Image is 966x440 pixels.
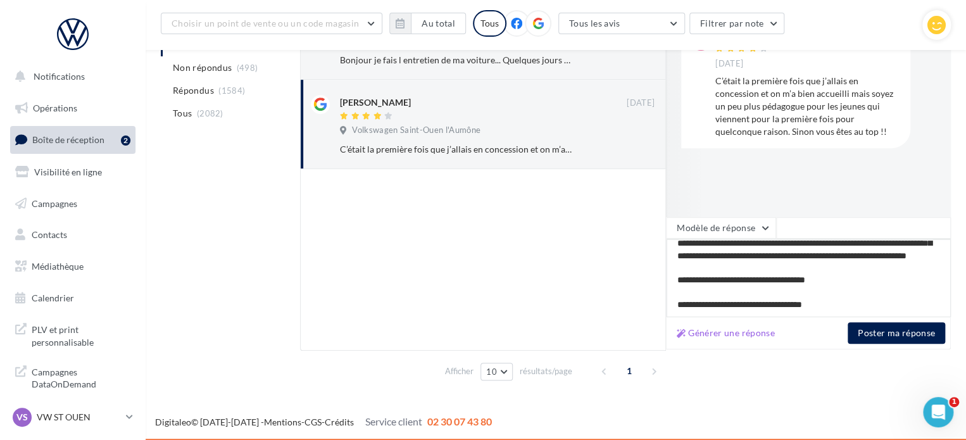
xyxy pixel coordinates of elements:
span: Opérations [33,103,77,113]
span: Non répondus [173,61,232,74]
div: 2 [121,135,130,146]
span: 10 [486,367,497,377]
span: Notifications [34,71,85,82]
a: CGS [304,417,322,427]
span: Choisir un point de vente ou un code magasin [172,18,359,28]
div: C’était la première fois que j’allais en concession et on m’a bien accueilli mais soyez un peu pl... [340,143,572,156]
span: [DATE] [715,58,743,70]
span: Calendrier [32,292,74,303]
a: Boîte de réception2 [8,126,138,153]
button: Au total [411,13,466,34]
p: VW ST OUEN [37,411,121,424]
span: (1584) [218,85,245,96]
div: [PERSON_NAME] [340,96,411,109]
span: Répondus [173,84,214,97]
span: Tous [173,107,192,120]
button: Tous les avis [558,13,685,34]
button: 10 [480,363,513,380]
button: Générer une réponse [672,325,780,341]
span: 1 [619,361,639,381]
span: Volkswagen Saint-Ouen l'Aumône [352,125,480,136]
span: 02 30 07 43 80 [427,415,492,427]
span: Service client [365,415,422,427]
span: Campagnes [32,198,77,208]
span: (498) [237,63,258,73]
span: Médiathèque [32,261,84,272]
span: (2082) [197,108,223,118]
a: Contacts [8,222,138,248]
button: Au total [389,13,466,34]
iframe: Intercom live chat [923,397,953,427]
div: C’était la première fois que j’allais en concession et on m’a bien accueilli mais soyez un peu pl... [715,75,900,138]
a: Médiathèque [8,253,138,280]
span: 1 [949,397,959,407]
span: VS [16,411,28,424]
button: Modèle de réponse [666,217,776,239]
a: Visibilité en ligne [8,159,138,185]
span: Campagnes DataOnDemand [32,363,130,391]
a: Opérations [8,95,138,122]
span: Visibilité en ligne [34,167,102,177]
div: Bonjour je fais l entretien de ma voiture... Quelques jours plus tard alors que je pars en vacanc... [340,54,572,66]
span: Afficher [445,365,474,377]
div: Tous [473,10,506,37]
a: VS VW ST OUEN [10,405,135,429]
span: PLV et print personnalisable [32,321,130,348]
span: Tous les avis [569,18,620,28]
a: Crédits [325,417,354,427]
span: © [DATE]-[DATE] - - - [155,417,492,427]
span: [DATE] [627,97,655,109]
button: Choisir un point de vente ou un code magasin [161,13,382,34]
a: Calendrier [8,285,138,311]
span: Boîte de réception [32,134,104,145]
button: Poster ma réponse [848,322,945,344]
a: Campagnes DataOnDemand [8,358,138,396]
button: Filtrer par note [689,13,785,34]
span: résultats/page [520,365,572,377]
a: Digitaleo [155,417,191,427]
button: Notifications [8,63,133,90]
a: PLV et print personnalisable [8,316,138,353]
a: Campagnes [8,191,138,217]
span: Contacts [32,229,67,240]
a: Mentions [264,417,301,427]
